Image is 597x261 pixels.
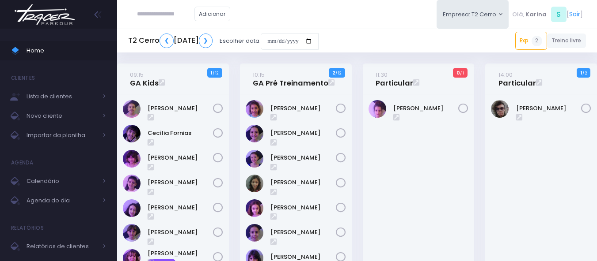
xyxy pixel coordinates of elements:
[27,175,97,187] span: Calendário
[582,71,587,76] small: / 2
[130,70,159,88] a: 09:15GA Kids
[376,70,413,88] a: 11:30Particular
[27,130,97,141] span: Importar da planilha
[369,100,386,118] img: Maria Laura Bertazzi
[581,69,582,76] strong: 1
[246,125,263,142] img: Ana Helena Soutello
[246,150,263,168] img: Jasmim rocha
[148,203,213,212] a: [PERSON_NAME]
[491,100,509,118] img: Fernando Pires Amary
[460,71,464,76] small: / 1
[253,71,265,79] small: 10:15
[128,34,213,48] h5: T2 Cerro [DATE]
[270,228,336,237] a: [PERSON_NAME]
[130,71,144,79] small: 09:15
[148,249,213,258] a: [PERSON_NAME]
[160,34,174,48] a: ❮
[270,129,336,138] a: [PERSON_NAME]
[246,199,263,217] img: Luisa Tomchinsky Montezano
[123,199,141,217] img: Isabela de Brito Moffa
[246,224,263,242] img: Luzia Rolfini Fernandes
[123,224,141,242] img: Maria Clara Frateschi
[123,175,141,192] img: Clara Guimaraes Kron
[11,69,35,87] h4: Clientes
[509,4,586,24] div: [ ]
[270,203,336,212] a: [PERSON_NAME]
[148,129,213,138] a: Cecília Fornias
[148,153,213,162] a: [PERSON_NAME]
[199,34,213,48] a: ❯
[270,104,336,113] a: [PERSON_NAME]
[270,153,336,162] a: [PERSON_NAME]
[27,241,97,252] span: Relatórios de clientes
[211,69,213,76] strong: 1
[123,100,141,118] img: Beatriz Cogo
[148,178,213,187] a: [PERSON_NAME]
[27,45,106,56] span: Home
[123,150,141,168] img: Chiara Real Oshima Hirata
[11,219,44,237] h4: Relatórios
[498,71,513,79] small: 14:00
[194,7,231,21] a: Adicionar
[213,71,218,76] small: / 12
[515,32,547,49] a: Exp2
[148,228,213,237] a: [PERSON_NAME]
[551,7,567,22] span: S
[525,10,547,19] span: Karina
[270,178,336,187] a: [PERSON_NAME]
[253,70,328,88] a: 10:15GA Pré Treinamento
[246,175,263,192] img: Julia de Campos Munhoz
[27,110,97,122] span: Novo cliente
[128,31,319,51] div: Escolher data:
[569,10,580,19] a: Sair
[123,125,141,142] img: Cecília Fornias Gomes
[393,104,459,113] a: [PERSON_NAME]
[246,100,263,118] img: Alice Oliveira Castro
[456,69,460,76] strong: 0
[11,154,34,172] h4: Agenda
[498,70,536,88] a: 14:00Particular
[148,104,213,113] a: [PERSON_NAME]
[516,104,582,113] a: [PERSON_NAME]
[532,36,542,46] span: 2
[27,91,97,102] span: Lista de clientes
[512,10,524,19] span: Olá,
[547,34,586,48] a: Treino livre
[335,71,341,76] small: / 12
[376,71,388,79] small: 11:30
[332,69,335,76] strong: 2
[27,195,97,206] span: Agenda do dia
